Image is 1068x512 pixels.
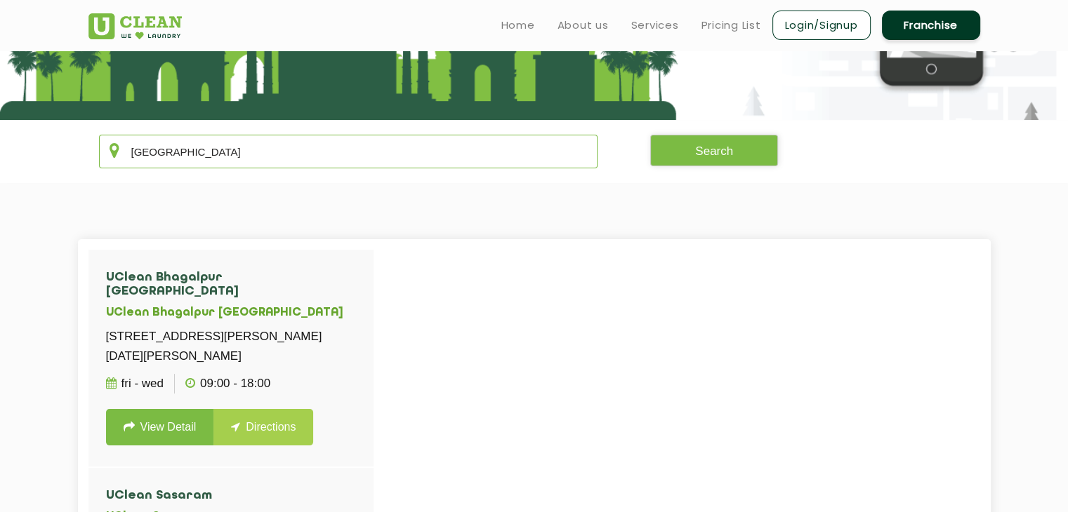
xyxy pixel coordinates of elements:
[650,135,778,166] button: Search
[701,17,761,34] a: Pricing List
[882,11,980,40] a: Franchise
[213,409,313,445] a: Directions
[501,17,535,34] a: Home
[99,135,598,168] input: Enter city/area/pin Code
[106,271,356,299] h4: UClean Bhagalpur [GEOGRAPHIC_DATA]
[88,13,182,39] img: UClean Laundry and Dry Cleaning
[185,374,270,393] p: 09:00 - 18:00
[106,409,214,445] a: View Detail
[106,306,356,320] h5: UClean Bhagalpur [GEOGRAPHIC_DATA]
[106,489,356,503] h4: UClean Sasaram
[106,327,356,366] p: [STREET_ADDRESS][PERSON_NAME][DATE][PERSON_NAME]
[558,17,609,34] a: About us
[631,17,679,34] a: Services
[106,374,164,393] p: Fri - Wed
[772,11,871,40] a: Login/Signup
